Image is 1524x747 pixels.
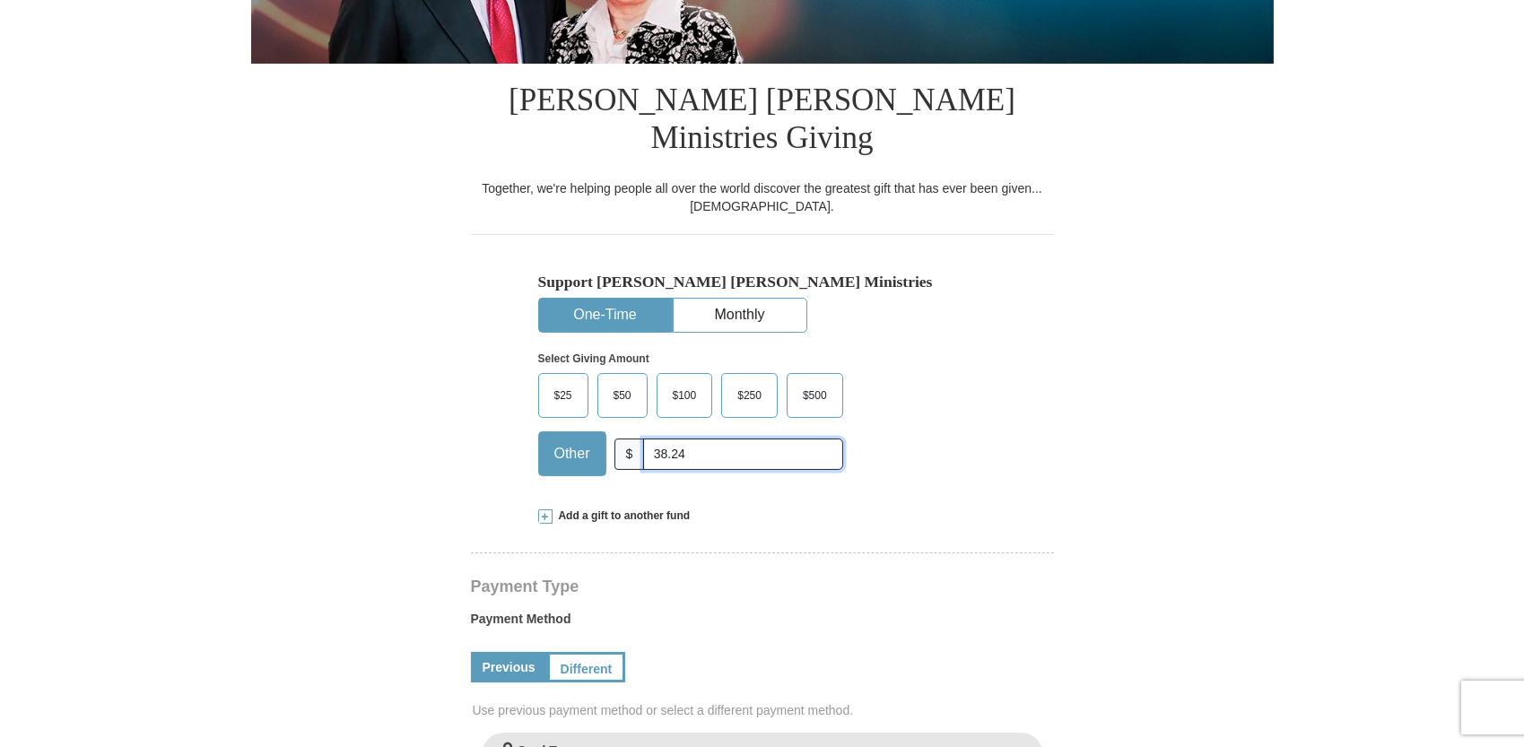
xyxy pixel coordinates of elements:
span: Other [545,440,599,467]
a: Previous [471,652,547,682]
a: Different [547,652,626,682]
span: $100 [664,382,706,409]
span: $250 [728,382,771,409]
strong: Select Giving Amount [538,352,649,365]
label: Payment Method [471,610,1054,637]
span: $25 [545,382,581,409]
input: Other Amount [643,439,842,470]
span: $500 [794,382,836,409]
h4: Payment Type [471,579,1054,594]
div: Together, we're helping people all over the world discover the greatest gift that has ever been g... [471,179,1054,215]
span: Add a gift to another fund [553,508,691,524]
button: Monthly [674,299,806,332]
span: $50 [605,382,640,409]
button: One-Time [539,299,672,332]
span: $ [614,439,645,470]
span: Use previous payment method or select a different payment method. [473,701,1056,719]
h5: Support [PERSON_NAME] [PERSON_NAME] Ministries [538,273,987,291]
h1: [PERSON_NAME] [PERSON_NAME] Ministries Giving [471,64,1054,179]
